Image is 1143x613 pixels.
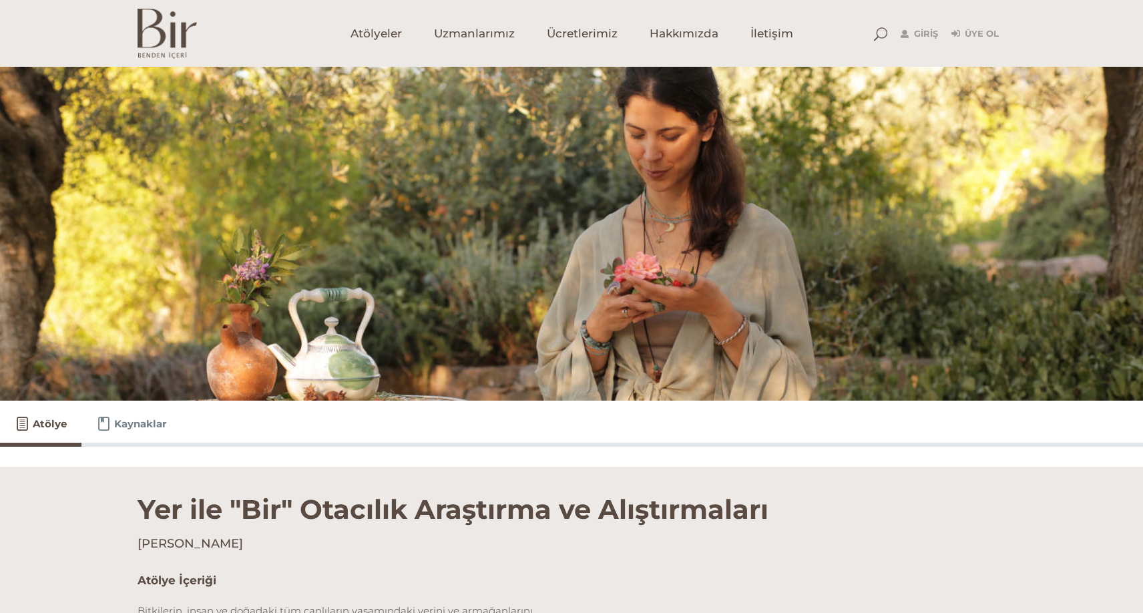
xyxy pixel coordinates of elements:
[547,26,618,41] span: Ücretlerimiz
[750,26,793,41] span: İletişim
[434,26,515,41] span: Uzmanlarımız
[114,416,166,432] span: Kaynaklar
[33,416,67,432] span: Atölye
[901,26,938,42] a: Giriş
[138,467,1005,526] h1: Yer ile "Bir" Otacılık Araştırma ve Alıştırmaları
[650,26,718,41] span: Hakkımızda
[951,26,999,42] a: Üye Ol
[138,536,1005,552] h4: [PERSON_NAME]
[351,26,402,41] span: Atölyeler
[138,572,561,590] h5: Atölye İçeriği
